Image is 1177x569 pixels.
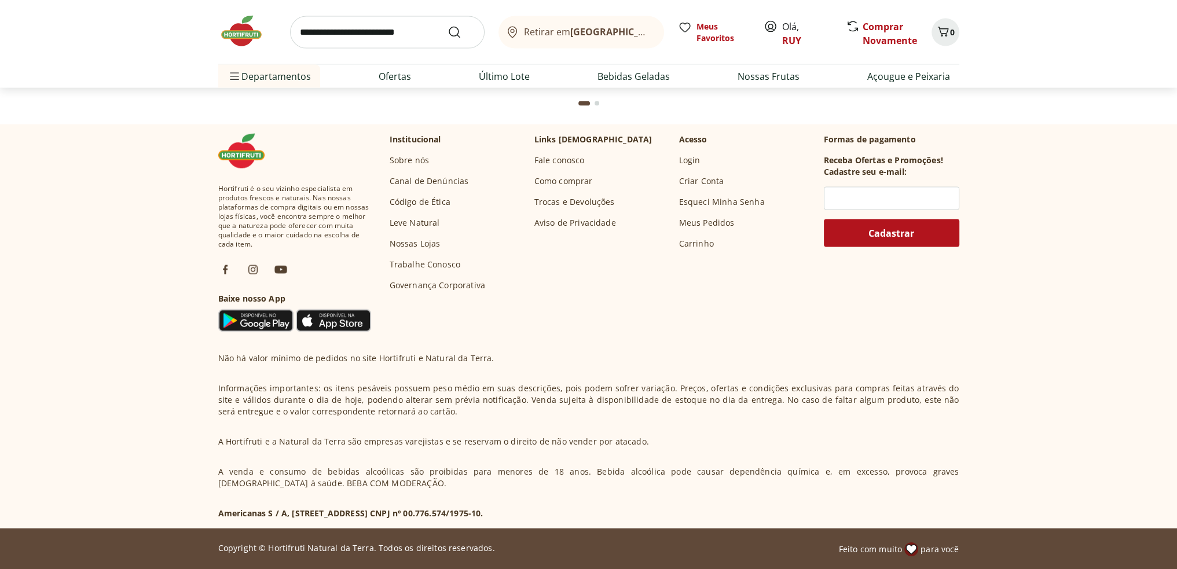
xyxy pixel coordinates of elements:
button: Submit Search [448,25,475,39]
p: Não há valor mínimo de pedidos no site Hortifruti e Natural da Terra. [218,353,494,364]
p: Links [DEMOGRAPHIC_DATA] [534,134,652,145]
a: Fale conosco [534,155,585,166]
p: A venda e consumo de bebidas alcoólicas são proibidas para menores de 18 anos. Bebida alcoólica p... [218,466,959,489]
a: Nossas Frutas [738,69,800,83]
img: ig [246,263,260,277]
span: Olá, [782,20,834,47]
span: para você [921,544,959,555]
a: Bebidas Geladas [597,69,670,83]
a: Açougue e Peixaria [867,69,950,83]
button: Carrinho [932,19,959,46]
p: Acesso [679,134,707,145]
a: Meus Pedidos [679,217,735,229]
a: Login [679,155,701,166]
a: Último Lote [479,69,530,83]
button: Cadastrar [824,219,959,247]
img: ytb [274,263,288,277]
p: Institucional [390,134,441,145]
h3: Cadastre seu e-mail: [824,166,907,178]
img: Hortifruti [218,14,276,49]
a: Meus Favoritos [678,21,750,44]
span: Departamentos [228,63,311,90]
a: Leve Natural [390,217,440,229]
button: Retirar em[GEOGRAPHIC_DATA]/[GEOGRAPHIC_DATA] [498,16,664,49]
a: Criar Conta [679,175,724,187]
a: Aviso de Privacidade [534,217,616,229]
button: Go to page 2 from fs-carousel [592,90,602,118]
span: Meus Favoritos [696,21,750,44]
h3: Baixe nosso App [218,293,371,304]
a: Trocas e Devoluções [534,196,615,208]
span: Feito com muito [839,544,902,555]
input: search [290,16,485,49]
a: Sobre nós [390,155,429,166]
span: 0 [950,27,955,38]
a: Como comprar [534,175,593,187]
a: Comprar Novamente [863,20,917,47]
p: Informações importantes: os itens pesáveis possuem peso médio em suas descrições, pois podem sofr... [218,383,959,417]
p: Formas de pagamento [824,134,959,145]
a: Canal de Denúncias [390,175,469,187]
img: Hortifruti [218,134,276,168]
a: Esqueci Minha Senha [679,196,765,208]
img: Google Play Icon [218,309,294,332]
a: Governança Corporativa [390,280,486,291]
p: Americanas S / A, [STREET_ADDRESS] CNPJ nº 00.776.574/1975-10. [218,508,483,519]
img: App Store Icon [296,309,371,332]
a: RUY [782,34,801,47]
p: Copyright © Hortifruti Natural da Terra. Todos os direitos reservados. [218,542,495,554]
span: Retirar em [524,27,652,37]
a: Ofertas [379,69,411,83]
span: Hortifruti é o seu vizinho especialista em produtos frescos e naturais. Nas nossas plataformas de... [218,184,371,249]
a: Trabalhe Conosco [390,259,461,270]
h3: Receba Ofertas e Promoções! [824,155,943,166]
button: Current page from fs-carousel [576,90,592,118]
a: Carrinho [679,238,714,249]
p: A Hortifruti e a Natural da Terra são empresas varejistas e se reservam o direito de não vender p... [218,436,649,447]
b: [GEOGRAPHIC_DATA]/[GEOGRAPHIC_DATA] [570,25,765,38]
button: Menu [228,63,241,90]
a: Nossas Lojas [390,238,441,249]
a: Código de Ética [390,196,450,208]
span: Cadastrar [868,229,914,238]
img: fb [218,263,232,277]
